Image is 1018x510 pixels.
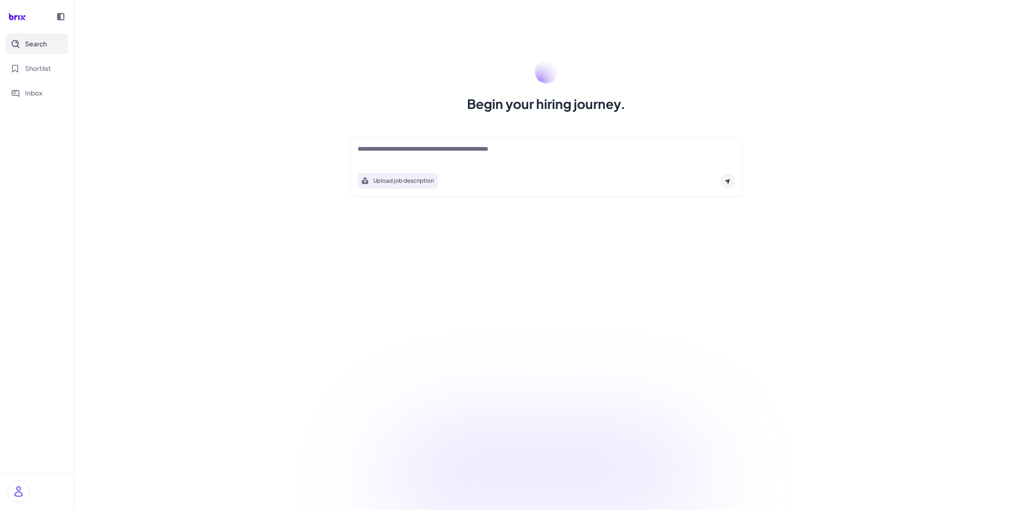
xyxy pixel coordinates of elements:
[25,88,42,98] span: Inbox
[8,481,29,502] img: user_logo.png
[6,83,68,103] button: Inbox
[358,173,438,189] button: Search using job description
[6,33,68,54] button: Search
[467,95,626,113] h1: Begin your hiring journey.
[25,64,51,73] span: Shortlist
[25,39,47,49] span: Search
[6,58,68,79] button: Shortlist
